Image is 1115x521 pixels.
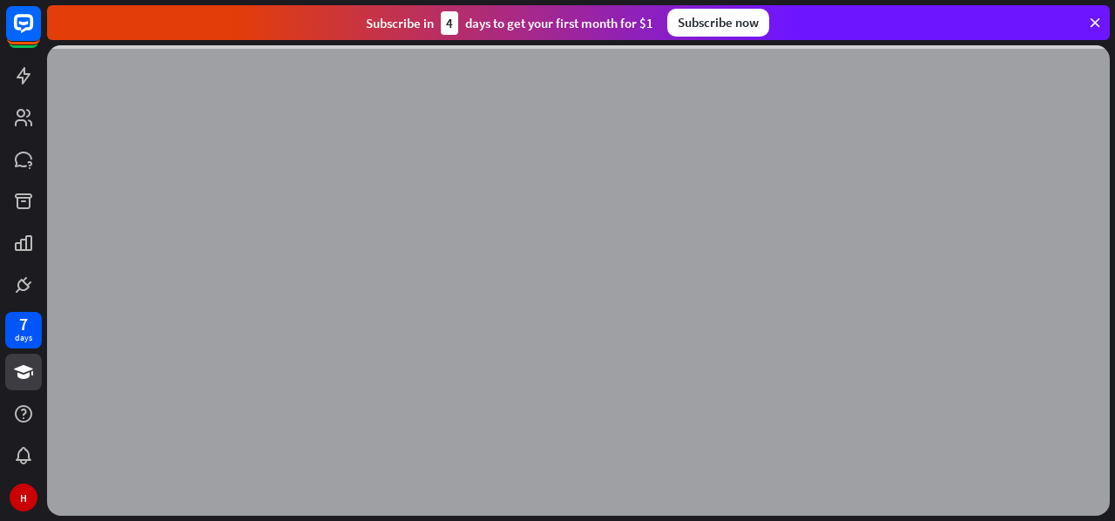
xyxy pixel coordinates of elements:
div: Subscribe now [667,9,769,37]
div: 4 [441,11,458,35]
a: 7 days [5,312,42,348]
div: H [10,484,37,511]
div: Subscribe in days to get your first month for $1 [366,11,653,35]
div: days [15,332,32,344]
div: 7 [19,316,28,332]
